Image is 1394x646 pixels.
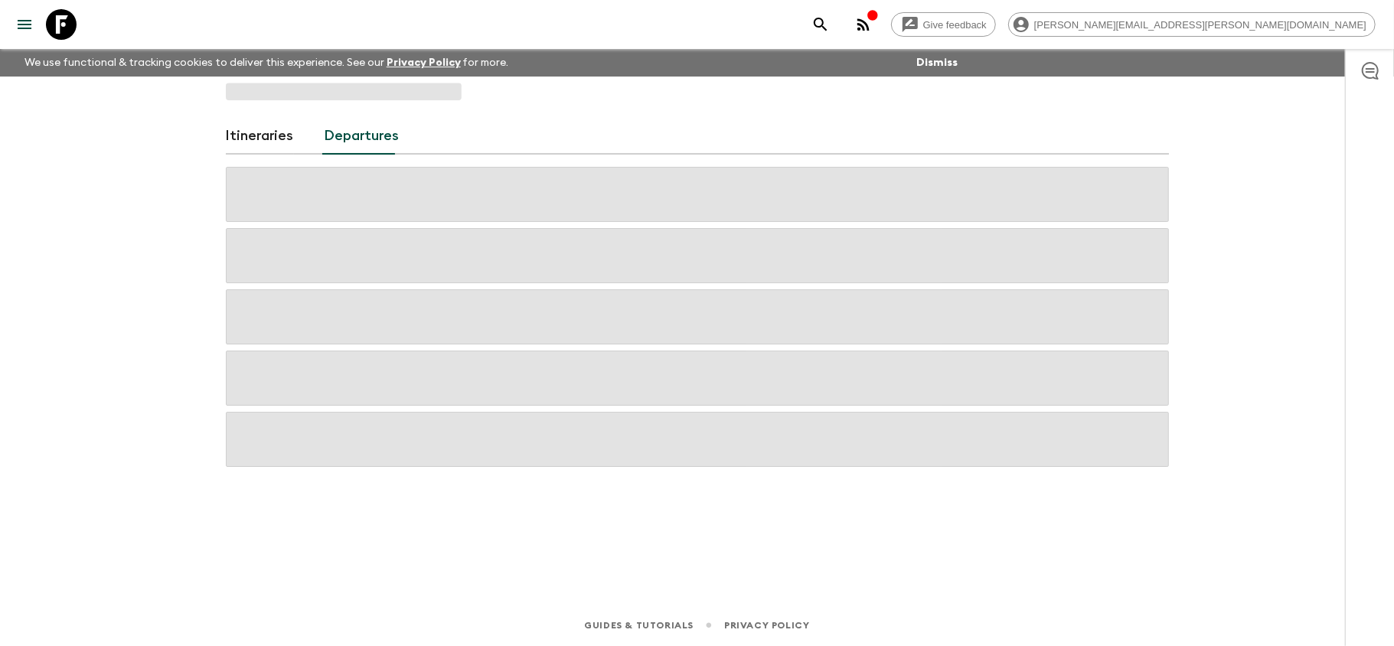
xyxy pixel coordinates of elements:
a: Give feedback [891,12,996,37]
button: menu [9,9,40,40]
a: Departures [325,118,400,155]
a: Itineraries [226,118,294,155]
a: Privacy Policy [387,57,461,68]
button: search adventures [805,9,836,40]
a: Privacy Policy [724,617,809,634]
span: [PERSON_NAME][EMAIL_ADDRESS][PERSON_NAME][DOMAIN_NAME] [1026,19,1375,31]
span: Give feedback [915,19,995,31]
div: [PERSON_NAME][EMAIL_ADDRESS][PERSON_NAME][DOMAIN_NAME] [1008,12,1376,37]
a: Guides & Tutorials [584,617,694,634]
button: Dismiss [912,52,961,73]
p: We use functional & tracking cookies to deliver this experience. See our for more. [18,49,515,77]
